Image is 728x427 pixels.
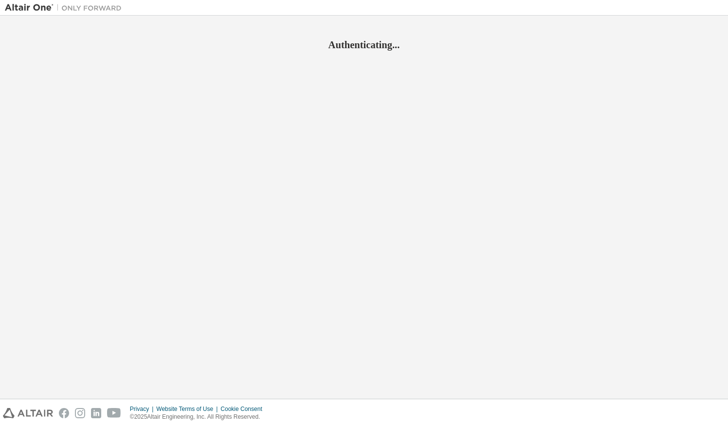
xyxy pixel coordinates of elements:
[75,408,85,418] img: instagram.svg
[220,405,268,413] div: Cookie Consent
[59,408,69,418] img: facebook.svg
[107,408,121,418] img: youtube.svg
[5,3,127,13] img: Altair One
[3,408,53,418] img: altair_logo.svg
[91,408,101,418] img: linkedin.svg
[5,38,723,51] h2: Authenticating...
[130,413,268,421] p: © 2025 Altair Engineering, Inc. All Rights Reserved.
[156,405,220,413] div: Website Terms of Use
[130,405,156,413] div: Privacy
